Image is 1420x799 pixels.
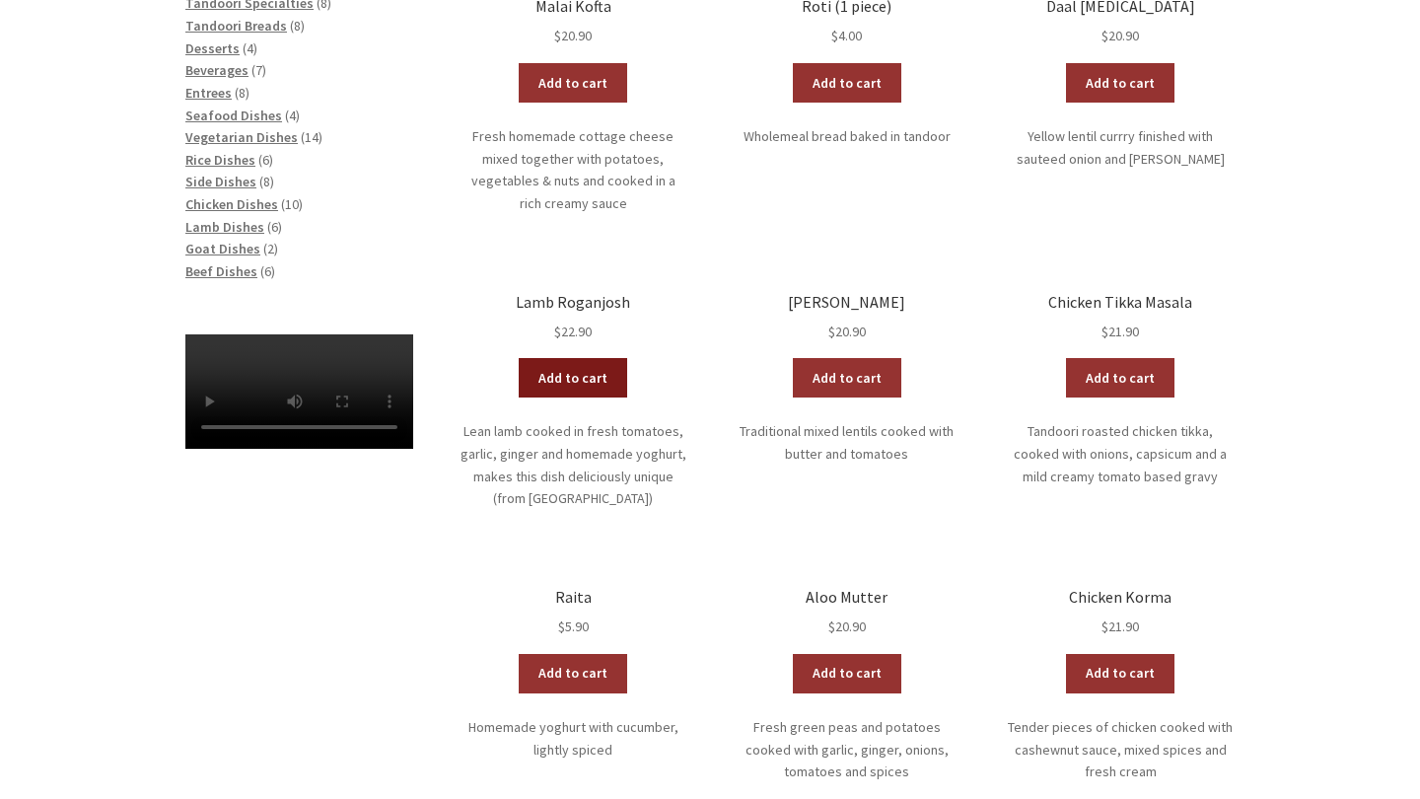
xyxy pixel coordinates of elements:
a: Add to cart: “Raita” [519,654,627,693]
a: Side Dishes [185,173,256,190]
p: Yellow lentil currry finished with sauteed onion and [PERSON_NAME] [1007,125,1235,170]
a: [PERSON_NAME] $20.90 [733,293,960,343]
a: Goat Dishes [185,240,260,257]
h2: Chicken Tikka Masala [1007,293,1235,312]
a: Add to cart: “Chicken Tikka Masala” [1066,358,1174,398]
a: Rice Dishes [185,151,255,169]
a: Beef Dishes [185,262,257,280]
a: Chicken Korma $21.90 [1007,588,1235,638]
span: $ [831,27,838,44]
bdi: 21.90 [1101,323,1139,340]
p: Tandoori roasted chicken tikka, cooked with onions, capsicum and a mild creamy tomato based gravy [1007,420,1235,487]
span: 8 [263,173,270,190]
bdi: 5.90 [558,617,589,635]
span: 8 [239,84,246,102]
bdi: 22.90 [554,323,592,340]
span: 2 [267,240,274,257]
span: $ [1101,323,1108,340]
bdi: 20.90 [1101,27,1139,44]
span: $ [554,27,561,44]
p: Homemade yoghurt with cucumber, lightly spiced [460,716,687,761]
a: Add to cart: “Malai Kofta” [519,63,627,103]
span: $ [828,323,835,340]
a: Vegetarian Dishes [185,128,298,146]
bdi: 20.90 [554,27,592,44]
a: Lamb Dishes [185,218,264,236]
span: $ [1101,617,1108,635]
a: Chicken Dishes [185,195,278,213]
span: 8 [294,17,301,35]
a: Aloo Mutter $20.90 [733,588,960,638]
a: Add to cart: “Daal Tarka” [1066,63,1174,103]
bdi: 20.90 [828,617,866,635]
h2: Aloo Mutter [733,588,960,607]
span: 6 [264,262,271,280]
a: Lamb Roganjosh $22.90 [460,293,687,343]
a: Add to cart: “Lamb Roganjosh” [519,358,627,398]
a: Seafood Dishes [185,107,282,124]
span: 6 [271,218,278,236]
span: $ [554,323,561,340]
p: Lean lamb cooked in fresh tomatoes, garlic, ginger and homemade yoghurt, makes this dish deliciou... [460,420,687,510]
h2: Lamb Roganjosh [460,293,687,312]
span: 7 [255,61,262,79]
a: Add to cart: “Aloo Mutter” [793,654,901,693]
p: Tender pieces of chicken cooked with cashewnut sauce, mixed spices and fresh cream [1007,716,1235,783]
bdi: 4.00 [831,27,862,44]
h2: Raita [460,588,687,607]
a: Add to cart: “Roti (1 piece)” [793,63,901,103]
bdi: 21.90 [1101,617,1139,635]
span: 14 [305,128,319,146]
span: $ [828,617,835,635]
p: Fresh homemade cottage cheese mixed together with potatoes, vegetables & nuts and cooked in a ric... [460,125,687,215]
p: Fresh green peas and potatoes cooked with garlic, ginger, onions, tomatoes and spices [733,716,960,783]
a: Entrees [185,84,232,102]
span: 6 [262,151,269,169]
bdi: 20.90 [828,323,866,340]
span: $ [558,617,565,635]
p: Traditional mixed lentils cooked with butter and tomatoes [733,420,960,465]
a: Beverages [185,61,248,79]
p: Wholemeal bread baked in tandoor [733,125,960,148]
span: 10 [285,195,299,213]
a: Add to cart: “Daal Makhani” [793,358,901,398]
a: Raita $5.90 [460,588,687,638]
span: $ [1101,27,1108,44]
span: 4 [289,107,296,124]
span: 4 [247,39,253,57]
h2: Chicken Korma [1007,588,1235,607]
a: Desserts [185,39,240,57]
a: Tandoori Breads [185,17,287,35]
h2: [PERSON_NAME] [733,293,960,312]
a: Chicken Tikka Masala $21.90 [1007,293,1235,343]
a: Add to cart: “Chicken Korma” [1066,654,1174,693]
